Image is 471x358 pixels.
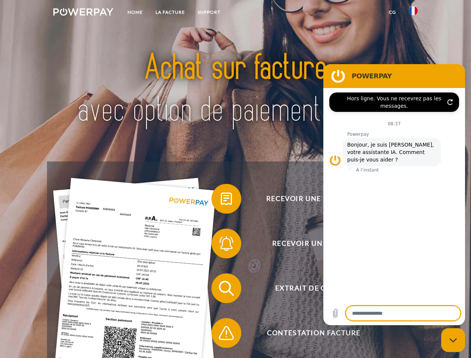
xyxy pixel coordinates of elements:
[217,279,236,298] img: qb_search.svg
[191,6,227,19] a: Support
[222,273,405,303] span: Extrait de compte
[211,318,405,348] button: Contestation Facture
[323,64,465,325] iframe: Fenêtre de messagerie
[409,6,418,15] img: fr
[121,6,149,19] a: Home
[217,234,236,253] img: qb_bell.svg
[217,189,236,208] img: qb_bill.svg
[441,328,465,352] iframe: Bouton de lancement de la fenêtre de messagerie, conversation en cours
[149,6,191,19] a: LA FACTURE
[222,229,405,258] span: Recevoir un rappel?
[53,8,113,16] img: logo-powerpay-white.svg
[217,324,236,342] img: qb_warning.svg
[211,229,405,258] button: Recevoir un rappel?
[71,36,400,143] img: title-powerpay_fr.svg
[383,6,402,19] a: CG
[211,184,405,214] button: Recevoir une facture ?
[222,318,405,348] span: Contestation Facture
[222,184,405,214] span: Recevoir une facture ?
[211,273,405,303] button: Extrait de compte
